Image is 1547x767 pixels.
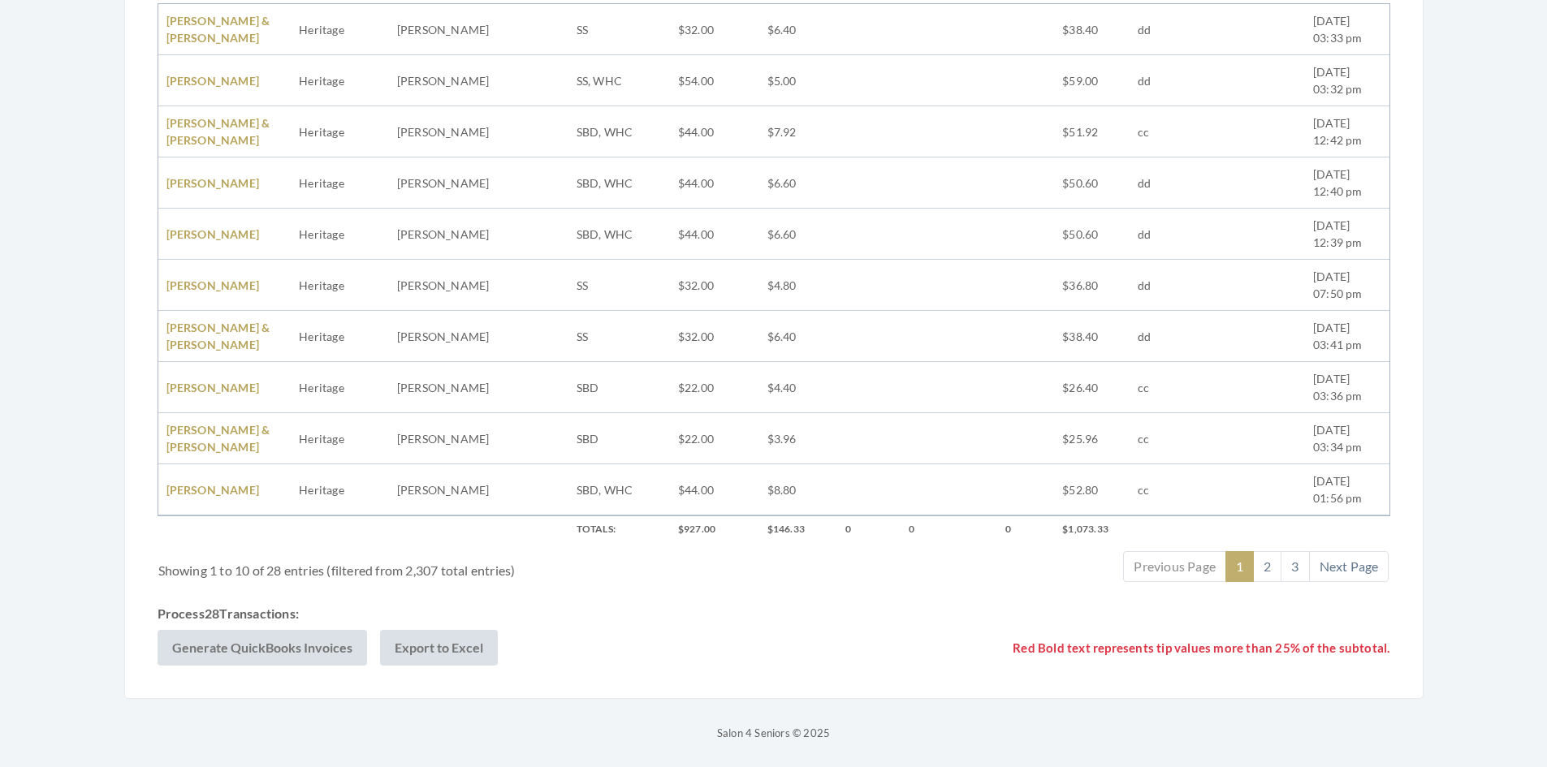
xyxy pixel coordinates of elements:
[166,278,260,292] a: [PERSON_NAME]
[1130,311,1223,362] td: dd
[568,413,670,464] td: SBD
[291,55,389,106] td: Heritage
[389,413,498,464] td: [PERSON_NAME]
[1130,413,1223,464] td: cc
[759,106,838,157] td: $7.92
[158,630,367,666] button: Generate QuickBooks Invoices
[568,311,670,362] td: SS
[568,106,670,157] td: SBD, WHC
[1054,55,1130,106] td: $59.00
[1054,515,1130,543] th: $1,073.33
[291,157,389,209] td: Heritage
[1305,157,1389,209] td: [DATE] 12:40 pm
[1281,551,1309,582] a: 3
[291,413,389,464] td: Heritage
[1305,413,1389,464] td: [DATE] 03:34 pm
[1130,106,1223,157] td: cc
[759,515,838,543] th: $146.33
[759,157,838,209] td: $6.60
[759,260,838,311] td: $4.80
[1054,362,1130,413] td: $26.40
[1305,209,1389,260] td: [DATE] 12:39 pm
[166,14,270,45] a: [PERSON_NAME] & [PERSON_NAME]
[1054,209,1130,260] td: $50.60
[670,311,759,362] td: $32.00
[1054,311,1130,362] td: $38.40
[389,209,498,260] td: [PERSON_NAME]
[389,311,498,362] td: [PERSON_NAME]
[291,464,389,515] td: Heritage
[1054,157,1130,209] td: $50.60
[997,515,1054,543] th: 0
[1013,639,1389,657] span: Red Bold text represents tip values more than 25% of the subtotal.
[759,413,838,464] td: $3.96
[568,55,670,106] td: SS, WHC
[1305,4,1389,55] td: [DATE] 03:33 pm
[759,55,838,106] td: $5.00
[670,515,759,543] th: $927.00
[901,515,997,543] th: 0
[670,413,759,464] td: $22.00
[1305,464,1389,515] td: [DATE] 01:56 pm
[837,515,901,543] th: 0
[1305,311,1389,362] td: [DATE] 03:41 pm
[1130,55,1223,106] td: dd
[166,321,270,351] a: [PERSON_NAME] & [PERSON_NAME]
[1130,362,1223,413] td: cc
[1305,55,1389,106] td: [DATE] 03:32 pm
[1130,260,1223,311] td: dd
[166,74,260,88] a: [PERSON_NAME]
[291,106,389,157] td: Heritage
[1305,106,1389,157] td: [DATE] 12:42 pm
[389,464,498,515] td: [PERSON_NAME]
[380,630,498,666] button: Export to Excel
[670,209,759,260] td: $44.00
[389,106,498,157] td: [PERSON_NAME]
[1309,551,1389,582] a: Next Page
[205,605,219,621] span: 28
[759,209,838,260] td: $6.60
[389,157,498,209] td: [PERSON_NAME]
[291,311,389,362] td: Heritage
[166,381,260,394] a: [PERSON_NAME]
[291,260,389,311] td: Heritage
[670,106,759,157] td: $44.00
[158,549,672,580] div: Showing 1 to 10 of 28 entries (filtered from 2,307 total entries)
[166,423,270,454] a: [PERSON_NAME] & [PERSON_NAME]
[158,604,299,623] span: Process Transactions:
[670,260,759,311] td: $32.00
[1305,362,1389,413] td: [DATE] 03:36 pm
[568,157,670,209] td: SBD, WHC
[670,157,759,209] td: $44.00
[670,55,759,106] td: $54.00
[1253,551,1281,582] a: 2
[389,260,498,311] td: [PERSON_NAME]
[1305,260,1389,311] td: [DATE] 07:50 pm
[291,4,389,55] td: Heritage
[1130,157,1223,209] td: dd
[124,723,1424,743] p: Salon 4 Seniors © 2025
[166,227,260,241] a: [PERSON_NAME]
[568,464,670,515] td: SBD, WHC
[1130,209,1223,260] td: dd
[1225,551,1254,582] a: 1
[1130,4,1223,55] td: dd
[577,523,616,535] strong: Totals:
[1054,4,1130,55] td: $38.40
[1130,464,1223,515] td: cc
[166,483,260,497] a: [PERSON_NAME]
[1054,106,1130,157] td: $51.92
[389,362,498,413] td: [PERSON_NAME]
[759,311,838,362] td: $6.40
[1054,260,1130,311] td: $36.80
[568,4,670,55] td: SS
[389,4,498,55] td: [PERSON_NAME]
[759,4,838,55] td: $6.40
[670,362,759,413] td: $22.00
[291,209,389,260] td: Heritage
[670,4,759,55] td: $32.00
[389,55,498,106] td: [PERSON_NAME]
[759,464,838,515] td: $8.80
[568,209,670,260] td: SBD, WHC
[1054,464,1130,515] td: $52.80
